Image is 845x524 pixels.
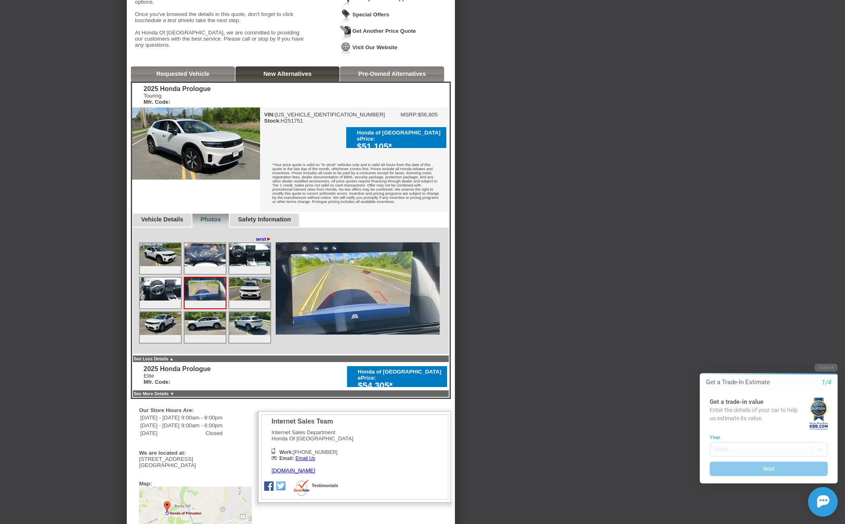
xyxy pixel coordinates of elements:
b: Stock: [264,118,281,124]
a: Safety Information [238,216,291,223]
td: MSRP: [401,112,418,118]
img: Icon_VisitWebsite.png [340,42,352,57]
div: Touring [144,93,211,105]
div: *Your price quote is valid on "in stock" vehicles only and is valid 48 hours from the date of thi... [260,157,449,212]
td: [DATE] - [DATE] [140,414,180,421]
b: Mfr. Code: [144,379,170,385]
span: ► [266,236,272,242]
a: [DOMAIN_NAME] [272,467,315,474]
div: $51,105* [357,142,442,152]
img: Image.aspx [229,312,270,335]
span: [PHONE_NUMBER] [279,449,338,455]
b: Work: [279,449,293,455]
a: Email Us [295,456,315,461]
img: Image.aspx [185,243,226,266]
div: Internet Sales Team [272,418,354,425]
img: Icon_Twitter.png [276,481,285,490]
td: [DATE] [140,430,180,437]
img: Icon_Phone.png [272,448,275,454]
img: Image.aspx [229,278,270,301]
td: 9:00am - 8:00pm [181,414,223,421]
img: Icon_Dealerrater.png [294,480,311,497]
div: Map: [139,481,152,487]
a: Visit Our Website [352,44,397,50]
div: [US_VEHICLE_IDENTIFICATION_NUMBER] H251751 [264,112,385,124]
div: Elite [144,373,211,385]
a: See More Details ▼ [134,391,174,396]
img: Image.aspx [276,242,440,335]
div: $54,305* [358,381,443,391]
a: Vehicle Details [141,216,183,223]
a: New Alternatives [263,71,312,77]
a: Special Offers [352,11,389,18]
div: [STREET_ADDRESS] [GEOGRAPHIC_DATA] [139,456,252,468]
img: Icon_Email2.png [272,456,277,460]
a: Pre-Owned Alternatives [359,71,426,77]
img: Image.aspx [140,243,181,266]
b: Mfr. Code: [144,99,170,105]
iframe: Chat Assistance [683,356,845,524]
b: VIN: [264,112,275,118]
div: Internet Sales Department Honda Of [GEOGRAPHIC_DATA] [272,418,354,474]
a: See Less Details ▲ [134,356,174,361]
a: Get Another Price Quote [352,28,416,34]
div: Honda of [GEOGRAPHIC_DATA] ePrice: [357,130,442,142]
img: Icon_Facebook.png [264,481,274,491]
div: 2025 Honda Prologue [144,85,211,93]
a: next► [256,236,272,242]
img: Icon_WeeklySpecials.png [340,9,352,24]
div: 2025 Honda Prologue [144,365,211,373]
b: Email: [279,456,294,461]
img: Image.aspx [140,312,181,335]
em: schedule a test drive [139,17,190,23]
img: Image.aspx [140,278,181,301]
div: Honda of [GEOGRAPHIC_DATA] ePrice: [358,369,443,381]
div: Our Store Hours Are: [139,407,248,413]
img: Image.aspx [229,243,270,266]
td: [DATE] - [DATE] [140,422,180,429]
img: 2025 Honda Prologue [132,107,260,180]
img: Icon_GetQuote.png [340,25,352,41]
a: Photos [201,216,221,223]
td: $56,605 [418,112,438,118]
a: Testimonials [312,483,338,488]
img: Image.aspx [185,312,226,335]
img: Image.aspx [185,278,226,301]
td: Closed [181,430,223,437]
td: 9:00am - 6:00pm [181,422,223,429]
div: We are located at: [139,450,248,456]
a: Requested Vehicle [156,71,210,77]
